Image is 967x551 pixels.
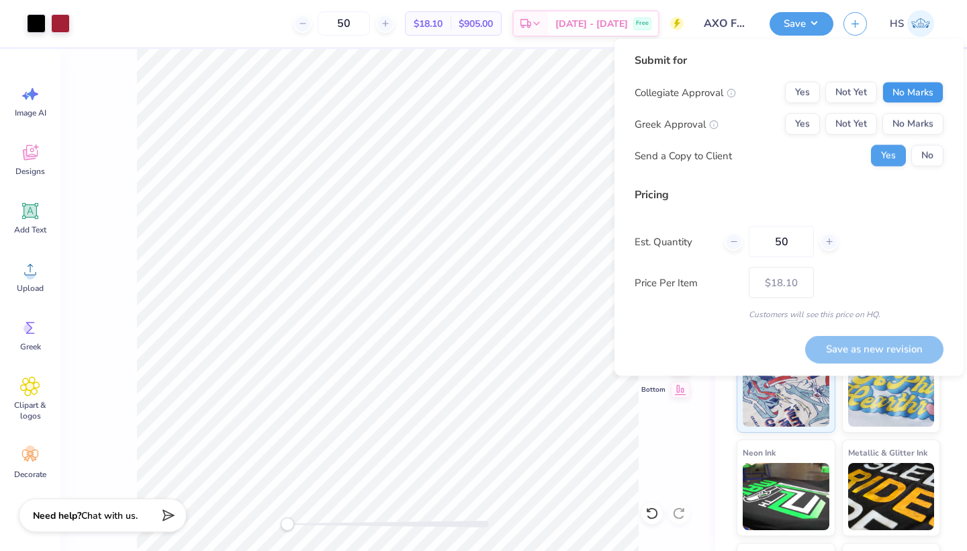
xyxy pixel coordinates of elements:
span: Metallic & Glitter Ink [848,446,927,460]
input: – – [318,11,370,36]
span: $18.10 [414,17,443,31]
button: No Marks [882,114,943,135]
input: Untitled Design [694,10,759,37]
span: $905.00 [459,17,493,31]
button: Save [770,12,833,36]
span: Neon Ink [743,446,776,460]
strong: Need help? [33,509,81,522]
img: Metallic & Glitter Ink [848,463,935,530]
img: Puff Ink [848,359,935,427]
span: Free [636,19,649,28]
span: Decorate [14,469,46,480]
img: Standard [743,359,829,427]
span: HS [890,16,904,32]
label: Est. Quantity [635,234,715,249]
span: Greek [20,341,41,352]
div: Submit for [635,52,943,69]
span: Image AI [15,108,46,118]
label: Price Per Item [635,275,739,290]
img: Neon Ink [743,463,829,530]
button: Yes [785,114,820,135]
div: Accessibility label [281,517,294,531]
img: Helen Slacik [907,10,934,37]
button: Not Yet [825,114,877,135]
input: – – [749,226,814,257]
div: Customers will see this price on HQ. [635,308,943,321]
span: [DATE] - [DATE] [555,17,628,31]
button: Yes [785,82,820,103]
div: Collegiate Approval [635,85,736,100]
div: Send a Copy to Client [635,148,732,163]
span: Designs [15,166,45,177]
button: Yes [871,145,906,167]
button: No [911,145,943,167]
button: Not Yet [825,82,877,103]
span: Bottom [641,384,665,395]
button: No Marks [882,82,943,103]
div: Pricing [635,187,943,203]
a: HS [884,10,940,37]
span: Add Text [14,224,46,235]
div: Greek Approval [635,116,719,132]
span: Clipart & logos [8,400,52,421]
span: Chat with us. [81,509,138,522]
span: Upload [17,283,44,294]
